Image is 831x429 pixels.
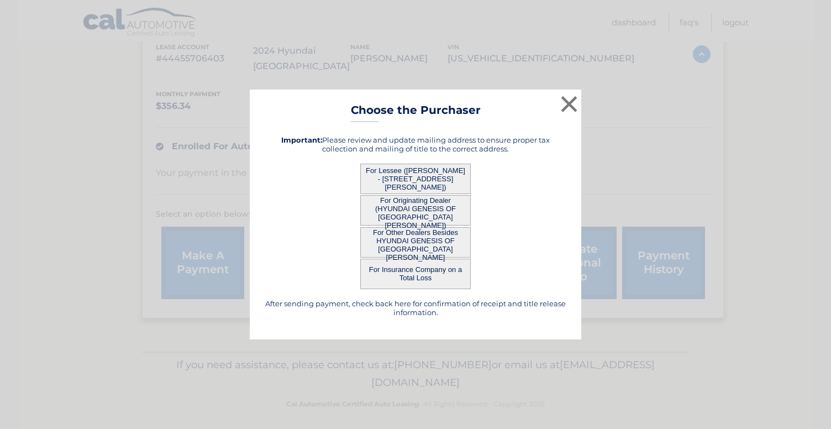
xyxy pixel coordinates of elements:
h5: After sending payment, check back here for confirmation of receipt and title release information. [264,299,567,317]
h3: Choose the Purchaser [351,103,481,123]
button: For Lessee ([PERSON_NAME] - [STREET_ADDRESS][PERSON_NAME]) [360,164,471,194]
button: For Originating Dealer (HYUNDAI GENESIS OF [GEOGRAPHIC_DATA][PERSON_NAME]) [360,195,471,226]
button: For Other Dealers Besides HYUNDAI GENESIS OF [GEOGRAPHIC_DATA][PERSON_NAME] [360,227,471,258]
strong: Important: [281,135,322,144]
button: × [558,93,580,115]
h5: Please review and update mailing address to ensure proper tax collection and mailing of title to ... [264,135,567,153]
button: For Insurance Company on a Total Loss [360,259,471,289]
